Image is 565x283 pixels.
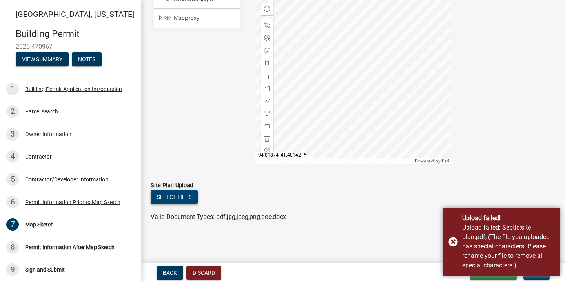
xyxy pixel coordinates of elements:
div: 9 [6,263,19,276]
div: Map Sketch [25,222,54,227]
div: Mapproxy [163,15,237,22]
div: Contractor/Developer Information [25,177,108,182]
div: 3 [6,128,19,141]
div: Owner Information [25,131,71,137]
button: Discard [186,266,221,280]
div: 6 [6,196,19,208]
h4: Building Permit [16,28,135,40]
span: Valid Document Types: pdf,jpg,jpeg,png,doc,docx [151,213,286,221]
wm-modal-confirm: Summary [16,57,69,63]
span: Expand [157,15,163,23]
div: 7 [6,218,19,231]
div: 5 [6,173,19,186]
div: Find my location [261,3,273,15]
div: Sign and Submit [25,267,65,272]
label: Site Plan Upload [151,183,193,188]
wm-modal-confirm: Notes [72,57,102,63]
span: [GEOGRAPHIC_DATA], [US_STATE] [16,9,134,19]
div: Powered by [413,158,451,164]
div: Building Permit Application Introduction [25,86,122,92]
div: Contractor [25,154,52,159]
li: Mapproxy [154,10,240,28]
div: Upload failed: Septic:site plan.pdf, (The file you uploaded has special characters. Please rename... [462,223,554,270]
span: Back [163,270,177,276]
span: 2025-470967 [16,43,126,50]
div: 1 [6,83,19,95]
button: Notes [72,52,102,66]
button: Select files [151,190,198,204]
div: Upload failed! [462,214,554,223]
button: Back [157,266,183,280]
span: Mapproxy [172,15,237,22]
button: View Summary [16,52,69,66]
div: 8 [6,241,19,254]
div: Parcel search [25,109,58,114]
div: 4 [6,150,19,163]
a: Esri [442,158,449,164]
div: Permit Information After Map Sketch [25,245,115,250]
div: 2 [6,105,19,118]
div: Permit Information Prior to Map Sketch [25,199,120,205]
